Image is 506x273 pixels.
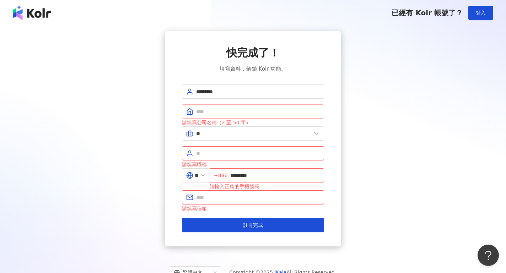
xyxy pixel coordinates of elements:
[392,9,463,17] span: 已經有 Kolr 帳號了？
[478,245,499,266] iframe: Help Scout Beacon - Open
[210,182,324,190] div: 請輸入正確的手機號碼
[182,218,324,232] button: 註冊完成
[468,6,493,20] button: 登入
[13,6,51,20] img: logo
[182,119,324,126] div: 請填寫公司名稱（2 至 50 字）
[243,222,263,228] span: 註冊完成
[220,65,286,73] span: 填寫資料，解鎖 Kolr 功能。
[214,171,227,179] span: +886
[182,204,324,212] div: 請填寫信箱
[182,160,324,168] div: 請填寫職稱
[476,10,486,16] span: 登入
[226,45,280,60] span: 快完成了！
